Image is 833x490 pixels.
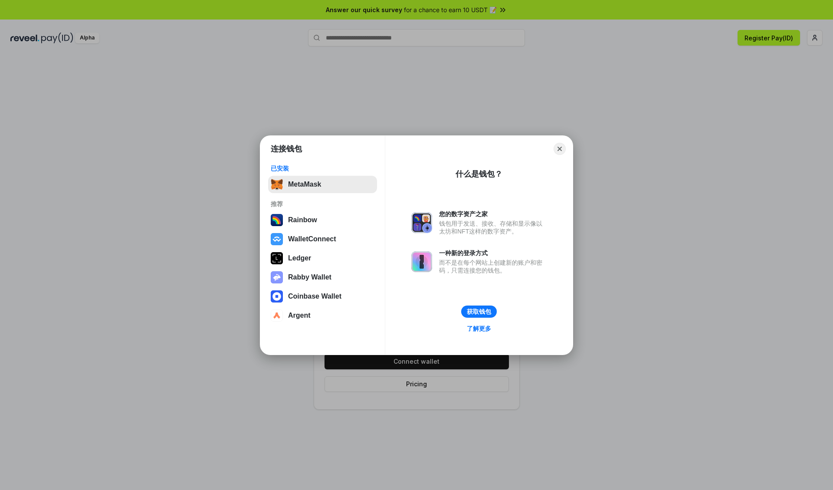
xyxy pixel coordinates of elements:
[439,220,547,235] div: 钱包用于发送、接收、存储和显示像以太坊和NFT这样的数字资产。
[288,216,317,224] div: Rainbow
[467,308,491,316] div: 获取钱包
[288,273,331,281] div: Rabby Wallet
[411,212,432,233] img: svg+xml,%3Csvg%20xmlns%3D%22http%3A%2F%2Fwww.w3.org%2F2000%2Fsvg%22%20fill%3D%22none%22%20viewBox...
[271,252,283,264] img: svg+xml,%3Csvg%20xmlns%3D%22http%3A%2F%2Fwww.w3.org%2F2000%2Fsvg%22%20width%3D%2228%22%20height%3...
[461,306,497,318] button: 获取钱包
[467,325,491,332] div: 了解更多
[271,178,283,191] img: svg+xml,%3Csvg%20fill%3D%22none%22%20height%3D%2233%22%20viewBox%3D%220%200%2035%2033%22%20width%...
[288,312,311,319] div: Argent
[271,290,283,303] img: svg+xml,%3Csvg%20width%3D%2228%22%20height%3D%2228%22%20viewBox%3D%220%200%2028%2028%22%20fill%3D...
[268,269,377,286] button: Rabby Wallet
[271,200,374,208] div: 推荐
[456,169,502,179] div: 什么是钱包？
[288,181,321,188] div: MetaMask
[271,271,283,283] img: svg+xml,%3Csvg%20xmlns%3D%22http%3A%2F%2Fwww.w3.org%2F2000%2Fsvg%22%20fill%3D%22none%22%20viewBox...
[271,233,283,245] img: svg+xml,%3Csvg%20width%3D%2228%22%20height%3D%2228%22%20viewBox%3D%220%200%2028%2028%22%20fill%3D...
[271,214,283,226] img: svg+xml,%3Csvg%20width%3D%22120%22%20height%3D%22120%22%20viewBox%3D%220%200%20120%20120%22%20fil...
[439,259,547,274] div: 而不是在每个网站上创建新的账户和密码，只需连接您的钱包。
[271,144,302,154] h1: 连接钱包
[268,211,377,229] button: Rainbow
[554,143,566,155] button: Close
[411,251,432,272] img: svg+xml,%3Csvg%20xmlns%3D%22http%3A%2F%2Fwww.w3.org%2F2000%2Fsvg%22%20fill%3D%22none%22%20viewBox...
[271,164,374,172] div: 已安装
[268,288,377,305] button: Coinbase Wallet
[271,309,283,322] img: svg+xml,%3Csvg%20width%3D%2228%22%20height%3D%2228%22%20viewBox%3D%220%200%2028%2028%22%20fill%3D...
[288,254,311,262] div: Ledger
[268,307,377,324] button: Argent
[268,230,377,248] button: WalletConnect
[268,250,377,267] button: Ledger
[462,323,496,334] a: 了解更多
[288,235,336,243] div: WalletConnect
[439,249,547,257] div: 一种新的登录方式
[439,210,547,218] div: 您的数字资产之家
[268,176,377,193] button: MetaMask
[288,293,341,300] div: Coinbase Wallet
